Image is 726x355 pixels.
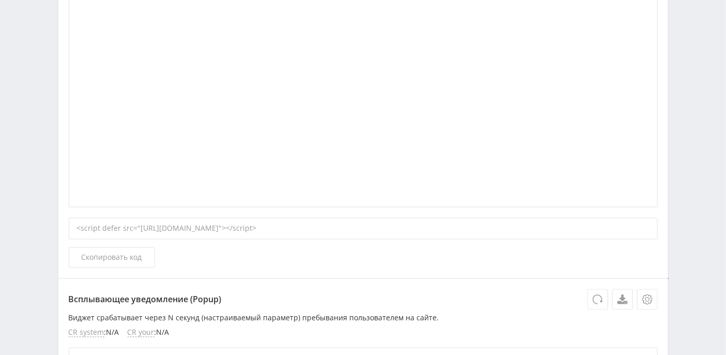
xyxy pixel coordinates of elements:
[69,329,104,337] span: CR system
[69,289,658,310] p: Всплывающее уведомление (Popup)
[82,254,142,262] span: Скопировать код
[637,289,658,310] button: Настройки
[128,329,155,337] span: CR your
[128,329,169,337] li: : N/A
[588,289,608,310] button: Обновить
[69,314,658,322] p: Виджет срабатывает через N секунд (настраиваемый параметр) пребывания пользователем на сайте.
[612,289,633,310] a: Скачать
[69,247,155,268] button: Скопировать код
[668,278,669,279] textarea: <script defer src="[URL][DOMAIN_NAME]"></script>
[69,329,119,337] li: : N/A
[69,218,658,240] div: <script defer src="[URL][DOMAIN_NAME]"></script>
